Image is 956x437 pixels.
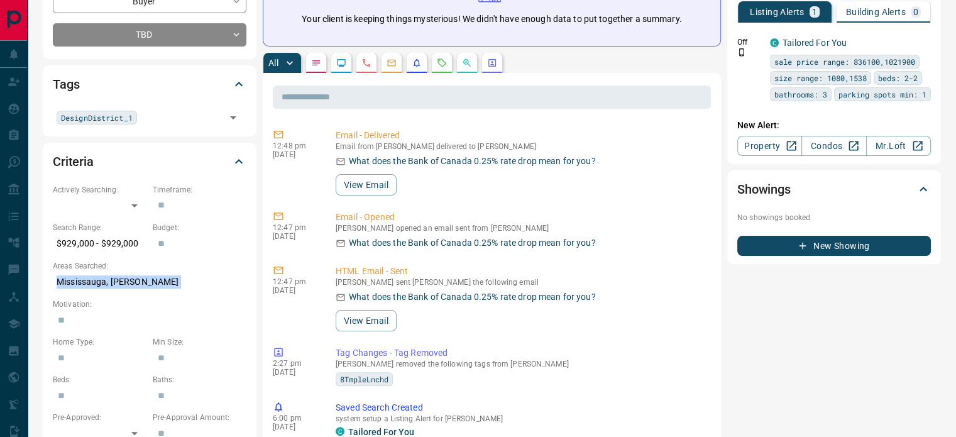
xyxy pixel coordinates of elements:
[273,141,317,150] p: 12:48 pm
[53,374,146,385] p: Beds:
[273,359,317,368] p: 2:27 pm
[737,174,931,204] div: Showings
[268,58,278,67] p: All
[336,265,706,278] p: HTML Email - Sent
[273,414,317,423] p: 6:00 pm
[336,211,706,224] p: Email - Opened
[737,212,931,223] p: No showings booked
[737,136,802,156] a: Property
[913,8,918,16] p: 0
[53,233,146,254] p: $929,000 - $929,000
[53,260,246,272] p: Areas Searched:
[336,360,706,368] p: [PERSON_NAME] removed the following tags from [PERSON_NAME]
[737,236,931,256] button: New Showing
[311,58,321,68] svg: Notes
[336,142,706,151] p: Email from [PERSON_NAME] delivered to [PERSON_NAME]
[336,401,706,414] p: Saved Search Created
[153,184,246,196] p: Timeframe:
[53,412,146,423] p: Pre-Approved:
[336,224,706,233] p: [PERSON_NAME] opened an email sent from [PERSON_NAME]
[53,69,246,99] div: Tags
[53,23,246,47] div: TBD
[774,72,867,84] span: size range: 1080,1538
[153,336,246,348] p: Min Size:
[53,184,146,196] p: Actively Searching:
[737,48,746,57] svg: Push Notification Only
[273,286,317,295] p: [DATE]
[53,222,146,233] p: Search Range:
[273,277,317,286] p: 12:47 pm
[737,179,791,199] h2: Showings
[866,136,931,156] a: Mr.Loft
[336,174,397,196] button: View Email
[53,336,146,348] p: Home Type:
[336,346,706,360] p: Tag Changes - Tag Removed
[462,58,472,68] svg: Opportunities
[812,8,817,16] p: 1
[878,72,918,84] span: beds: 2-2
[153,412,246,423] p: Pre-Approval Amount:
[53,147,246,177] div: Criteria
[349,236,596,250] p: What does the Bank of Canada 0.25% rate drop mean for you?
[336,310,397,331] button: View Email
[336,129,706,142] p: Email - Delivered
[770,38,779,47] div: condos.ca
[302,13,681,26] p: Your client is keeping things mysterious! We didn't have enough data to put together a summary.
[737,36,762,48] p: Off
[153,222,246,233] p: Budget:
[53,74,79,94] h2: Tags
[774,88,827,101] span: bathrooms: 3
[487,58,497,68] svg: Agent Actions
[801,136,866,156] a: Condos
[273,223,317,232] p: 12:47 pm
[53,299,246,310] p: Motivation:
[273,423,317,431] p: [DATE]
[336,414,706,423] p: system setup a Listing Alert for [PERSON_NAME]
[737,119,931,132] p: New Alert:
[348,427,414,437] a: Tailored For You
[336,278,706,287] p: [PERSON_NAME] sent [PERSON_NAME] the following email
[846,8,906,16] p: Building Alerts
[349,290,596,304] p: What does the Bank of Canada 0.25% rate drop mean for you?
[273,368,317,377] p: [DATE]
[783,38,847,48] a: Tailored For You
[153,374,246,385] p: Baths:
[53,152,94,172] h2: Criteria
[838,88,926,101] span: parking spots min: 1
[61,111,133,124] span: DesignDistrict_1
[412,58,422,68] svg: Listing Alerts
[349,155,596,168] p: What does the Bank of Canada 0.25% rate drop mean for you?
[361,58,371,68] svg: Calls
[336,427,344,436] div: condos.ca
[774,55,915,68] span: sale price range: 836100,1021900
[387,58,397,68] svg: Emails
[224,109,242,126] button: Open
[273,232,317,241] p: [DATE]
[53,272,246,292] p: Mississauga, [PERSON_NAME]
[437,58,447,68] svg: Requests
[273,150,317,159] p: [DATE]
[340,373,388,385] span: 8TmpleLnchd
[750,8,805,16] p: Listing Alerts
[336,58,346,68] svg: Lead Browsing Activity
